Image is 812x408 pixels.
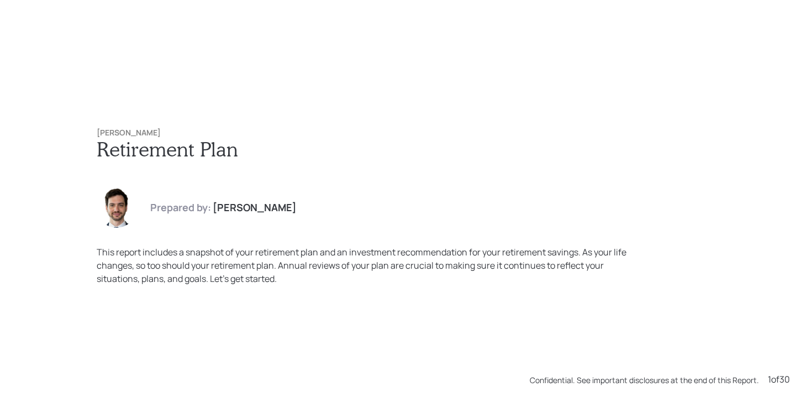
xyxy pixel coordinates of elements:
div: This report includes a snapshot of your retirement plan and an investment recommendation for your... [97,245,645,285]
h1: Retirement Plan [97,137,715,161]
h6: [PERSON_NAME] [97,128,715,138]
div: 1 of 30 [768,373,790,386]
div: Confidential. See important disclosures at the end of this Report. [530,374,759,386]
h4: Prepared by: [150,202,211,214]
h4: [PERSON_NAME] [213,202,297,214]
img: jonah-coleman-headshot.png [97,188,136,228]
